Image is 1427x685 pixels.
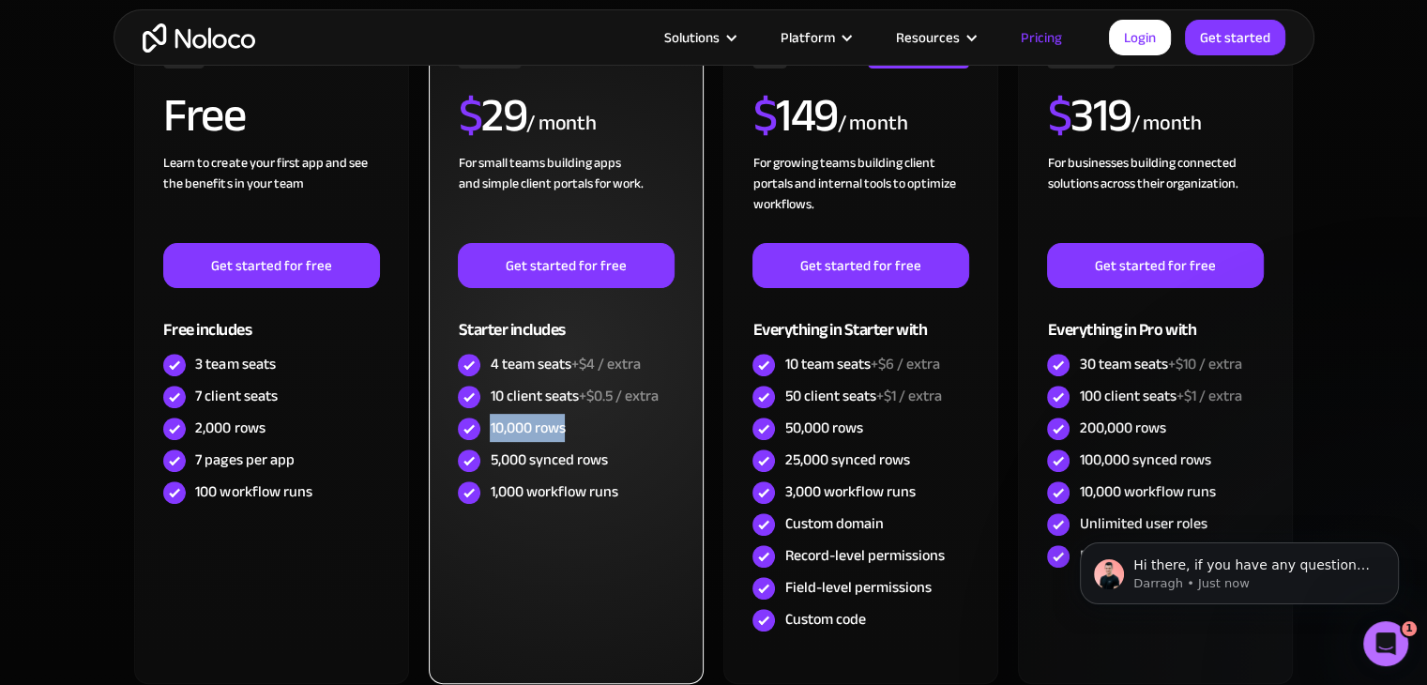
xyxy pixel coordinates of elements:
div: 10,000 rows [490,418,565,438]
div: 100,000 synced rows [1079,449,1210,470]
h2: 29 [458,92,526,139]
div: 100 client seats [1079,386,1241,406]
a: Get started for free [752,243,968,288]
a: Get started for free [163,243,379,288]
div: Field-level permissions [784,577,931,598]
div: 30 team seats [1079,354,1241,374]
div: Custom code [784,609,865,630]
div: 10,000 workflow runs [1079,481,1215,502]
div: / month [837,109,907,139]
span: +$0.5 / extra [578,382,658,410]
div: 7 client seats [195,386,277,406]
div: 10 client seats [490,386,658,406]
div: 1,000 workflow runs [490,481,617,502]
div: / month [526,109,597,139]
span: 1 [1402,621,1417,636]
div: 2,000 rows [195,418,265,438]
div: 5,000 synced rows [490,449,607,470]
a: Pricing [997,25,1085,50]
div: Record-level permissions [784,545,944,566]
div: Platform [781,25,835,50]
iframe: Intercom live chat [1363,621,1408,666]
a: Get started for free [1047,243,1263,288]
div: Solutions [664,25,720,50]
span: +$4 / extra [570,350,640,378]
h2: 149 [752,92,837,139]
div: 7 pages per app [195,449,294,470]
div: Free includes [163,288,379,349]
div: Everything in Pro with [1047,288,1263,349]
div: Resources [896,25,960,50]
div: 4 team seats [490,354,640,374]
div: 50,000 rows [784,418,862,438]
div: 25,000 synced rows [784,449,909,470]
div: 3,000 workflow runs [784,481,915,502]
div: Solutions [641,25,757,50]
h2: Free [163,92,245,139]
span: +$1 / extra [875,382,941,410]
div: 50 client seats [784,386,941,406]
span: $ [1047,71,1070,160]
a: home [143,23,255,53]
div: For small teams building apps and simple client portals for work. ‍ [458,153,674,243]
div: / month [1131,109,1201,139]
span: +$10 / extra [1167,350,1241,378]
div: For growing teams building client portals and internal tools to optimize workflows. [752,153,968,243]
div: 200,000 rows [1079,418,1165,438]
a: Get started for free [458,243,674,288]
a: Get started [1185,20,1285,55]
div: Everything in Starter with [752,288,968,349]
div: Learn to create your first app and see the benefits in your team ‍ [163,153,379,243]
span: $ [752,71,776,160]
div: 10 team seats [784,354,939,374]
div: 100 workflow runs [195,481,311,502]
span: +$6 / extra [870,350,939,378]
div: Platform [757,25,873,50]
div: For businesses building connected solutions across their organization. ‍ [1047,153,1263,243]
div: Resources [873,25,997,50]
iframe: Intercom notifications message [1052,503,1427,634]
span: +$1 / extra [1176,382,1241,410]
a: Login [1109,20,1171,55]
div: Starter includes [458,288,674,349]
div: 3 team seats [195,354,275,374]
span: $ [458,71,481,160]
h2: 319 [1047,92,1131,139]
div: Custom domain [784,513,883,534]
